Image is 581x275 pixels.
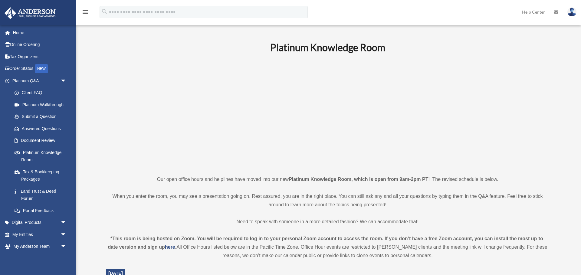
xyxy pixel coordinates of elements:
a: here [165,244,175,250]
a: Answered Questions [8,123,76,135]
strong: *This room is being hosted on Zoom. You will be required to log in to your personal Zoom account ... [108,236,545,250]
strong: . [175,244,176,250]
span: arrow_drop_down [61,252,73,265]
p: Our open office hours and helplines have moved into our new ! The revised schedule is below. [106,175,549,184]
i: menu [82,8,89,16]
b: Platinum Knowledge Room [270,41,385,53]
span: arrow_drop_down [61,241,73,253]
a: Home [4,27,76,39]
div: All Office Hours listed below are in the Pacific Time Zone. Office Hour events are restricted to ... [106,234,549,260]
a: Order StatusNEW [4,63,76,75]
a: Digital Productsarrow_drop_down [4,217,76,229]
a: My Documentsarrow_drop_down [4,252,76,264]
div: NEW [35,64,48,73]
img: Anderson Advisors Platinum Portal [3,7,57,19]
iframe: 231110_Toby_KnowledgeRoom [237,62,419,164]
a: Client FAQ [8,87,76,99]
a: Tax & Bookkeeping Packages [8,166,76,185]
a: My Entitiesarrow_drop_down [4,228,76,241]
a: Land Trust & Deed Forum [8,185,76,205]
a: My Anderson Teamarrow_drop_down [4,241,76,253]
a: Platinum Knowledge Room [8,146,73,166]
p: When you enter the room, you may see a presentation going on. Rest assured, you are in the right ... [106,192,549,209]
span: arrow_drop_down [61,75,73,87]
strong: Platinum Knowledge Room, which is open from 9am-2pm PT [289,177,428,182]
img: User Pic [567,8,576,16]
span: arrow_drop_down [61,217,73,229]
a: Submit a Question [8,111,76,123]
a: Online Ordering [4,39,76,51]
a: Platinum Q&Aarrow_drop_down [4,75,76,87]
a: menu [82,11,89,16]
p: Need to speak with someone in a more detailed fashion? We can accommodate that! [106,218,549,226]
a: Document Review [8,135,76,147]
span: arrow_drop_down [61,228,73,241]
a: Tax Organizers [4,51,76,63]
i: search [101,8,108,15]
a: Platinum Walkthrough [8,99,76,111]
a: Portal Feedback [8,205,76,217]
